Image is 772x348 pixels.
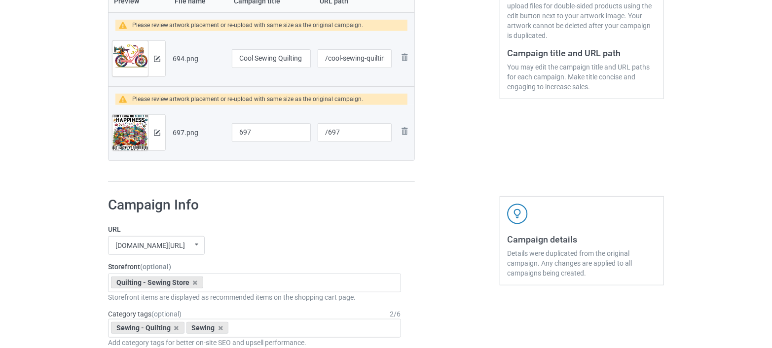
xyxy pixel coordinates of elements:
div: Add category tags for better on-site SEO and upsell performance. [108,338,401,348]
img: warning [119,96,132,103]
label: Storefront [108,262,401,272]
div: Details were duplicated from the original campaign. Any changes are applied to all campaigns bein... [507,248,657,278]
img: warning [119,22,132,29]
img: svg+xml;base64,PD94bWwgdmVyc2lvbj0iMS4wIiBlbmNvZGluZz0iVVRGLTgiPz4KPHN2ZyB3aWR0aD0iMTRweCIgaGVpZ2... [154,56,160,62]
h3: Campaign details [507,234,657,245]
div: [DOMAIN_NAME][URL] [115,242,185,249]
div: You may edit the campaign title and URL paths for each campaign. Make title concise and engaging ... [507,62,657,92]
div: Please review artwork placement or re-upload with same size as the original campaign. [132,20,364,31]
img: svg+xml;base64,PD94bWwgdmVyc2lvbj0iMS4wIiBlbmNvZGluZz0iVVRGLTgiPz4KPHN2ZyB3aWR0aD0iMjhweCIgaGVpZ2... [399,125,410,137]
div: 694.png [173,54,225,64]
img: svg+xml;base64,PD94bWwgdmVyc2lvbj0iMS4wIiBlbmNvZGluZz0iVVRGLTgiPz4KPHN2ZyB3aWR0aD0iMTRweCIgaGVpZ2... [154,130,160,136]
div: Sewing - Quilting [111,322,184,334]
div: Sewing [186,322,229,334]
div: 697.png [173,128,225,138]
img: original.png [112,41,148,83]
div: Storefront items are displayed as recommended items on the shopping cart page. [108,292,401,302]
span: (optional) [151,310,182,318]
div: 2 / 6 [390,309,401,319]
img: original.png [112,115,148,157]
h1: Campaign Info [108,196,401,214]
div: Please review artwork placement or re-upload with same size as the original campaign. [132,94,364,105]
div: Quilting - Sewing Store [111,277,203,288]
img: svg+xml;base64,PD94bWwgdmVyc2lvbj0iMS4wIiBlbmNvZGluZz0iVVRGLTgiPz4KPHN2ZyB3aWR0aD0iNDJweCIgaGVpZ2... [507,204,528,224]
label: URL [108,224,401,234]
span: (optional) [140,263,171,271]
h3: Campaign title and URL path [507,47,657,59]
label: Category tags [108,309,182,319]
img: svg+xml;base64,PD94bWwgdmVyc2lvbj0iMS4wIiBlbmNvZGluZz0iVVRGLTgiPz4KPHN2ZyB3aWR0aD0iMjhweCIgaGVpZ2... [399,51,410,63]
